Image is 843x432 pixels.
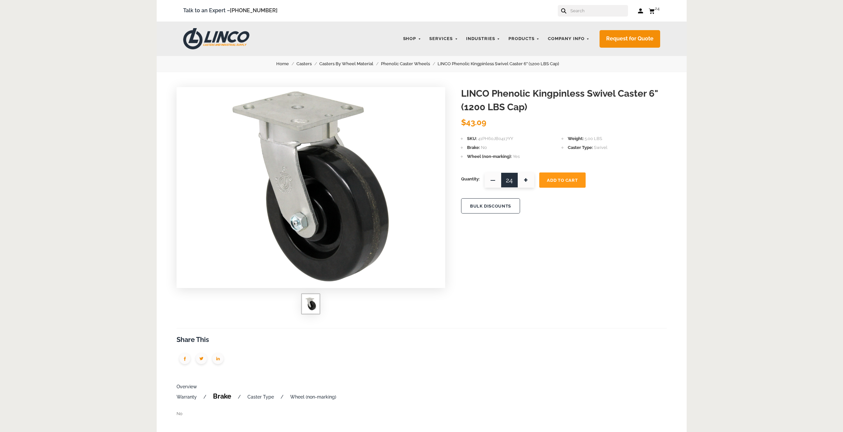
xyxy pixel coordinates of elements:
[426,32,461,45] a: Services
[319,60,381,68] a: Casters By Wheel Material
[594,145,607,150] span: Swivel
[463,32,503,45] a: Industries
[290,394,336,400] a: Wheel (non-marking)
[570,5,628,17] input: Search
[227,87,395,286] img: LINCO Phenolic Kingpinless Swivel Caster 6" (1200 LBS Cap)
[649,7,660,15] a: 24
[461,198,520,214] button: BULK DISCOUNTS
[296,60,319,68] a: Casters
[238,394,241,400] a: /
[467,154,512,159] span: Wheel (non-marking)
[400,32,425,45] a: Shop
[203,394,206,400] a: /
[547,178,578,183] span: Add To Cart
[568,136,584,141] span: Weight
[505,32,543,45] a: Products
[513,154,520,159] span: Yes
[478,136,513,141] span: 41PH60JB0417YY
[177,335,667,345] h3: Share This
[281,394,284,400] a: /
[213,392,231,400] a: Brake
[481,145,487,150] span: No
[518,172,534,188] span: +
[461,87,667,114] h1: LINCO Phenolic Kingpinless Swivel Caster 6" (1200 LBS Cap)
[461,172,480,186] span: Quantity
[247,394,274,400] a: Caster Type
[638,8,644,14] a: Log in
[568,145,593,150] span: Caster Type
[545,32,593,45] a: Company Info
[230,7,278,14] a: [PHONE_NUMBER]
[600,30,660,48] a: Request for Quote
[485,172,501,188] span: —
[381,60,438,68] a: Phenolic Caster Wheels
[305,297,316,311] img: LINCO Phenolic Kingpinless Swivel Caster 6" (1200 LBS Cap)
[210,351,226,368] img: group-1951.png
[438,60,567,68] a: LINCO Phenolic Kingpinless Swivel Caster 6" (1200 LBS Cap)
[276,60,296,68] a: Home
[467,136,477,141] span: SKU
[655,6,659,11] span: 24
[461,118,486,127] span: $43.09
[183,6,278,15] span: Talk to an Expert –
[177,384,197,389] a: Overview
[539,172,586,188] button: Add To Cart
[177,394,197,400] a: Warranty
[467,145,480,150] span: Brake
[585,136,602,141] span: 5.00 LBS
[183,28,249,49] img: LINCO CASTERS & INDUSTRIAL SUPPLY
[177,351,193,368] img: group-1950.png
[193,351,210,368] img: group-1949.png
[177,410,667,417] div: No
